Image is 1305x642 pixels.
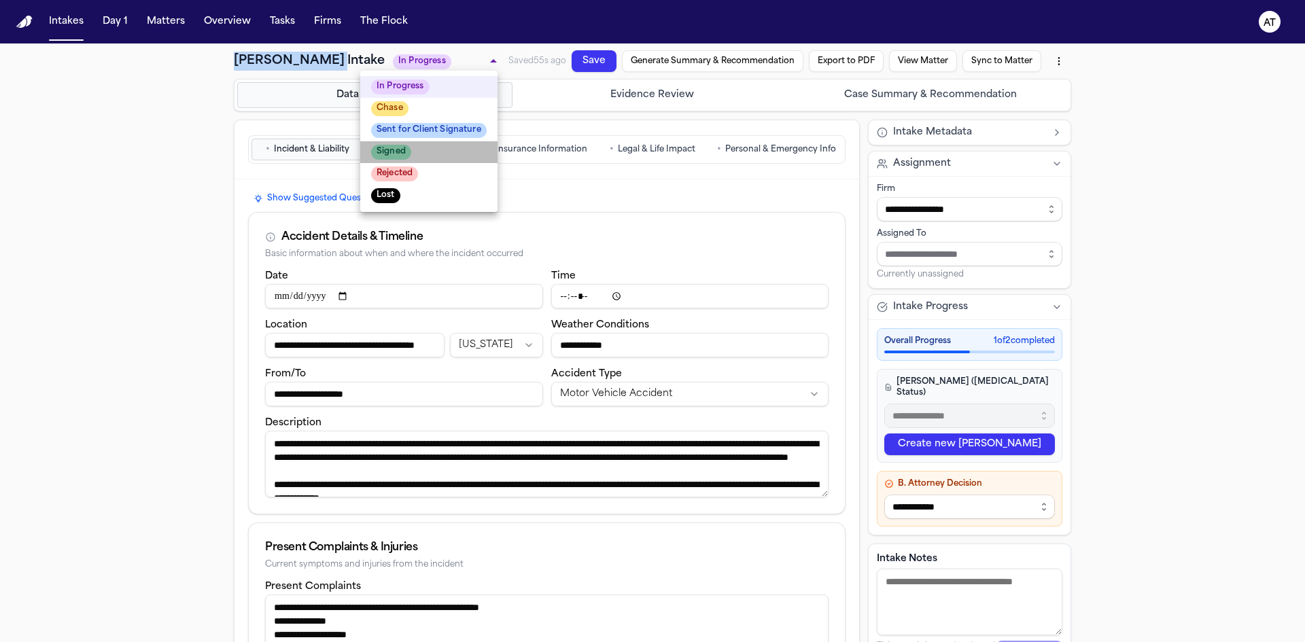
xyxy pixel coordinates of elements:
span: Sent for Client Signature [371,123,487,138]
span: In Progress [371,79,430,94]
span: Chase [371,101,408,116]
span: Signed [371,145,411,160]
span: Lost [371,188,400,203]
span: Rejected [371,166,418,181]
